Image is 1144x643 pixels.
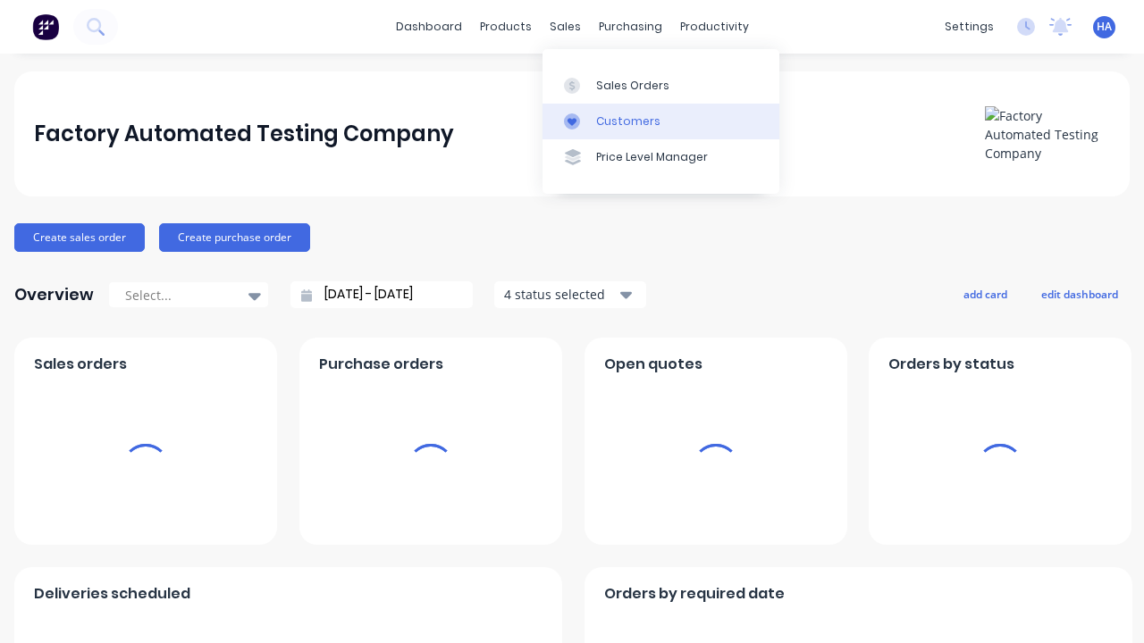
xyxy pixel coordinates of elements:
[471,13,541,40] div: products
[34,583,190,605] span: Deliveries scheduled
[387,13,471,40] a: dashboard
[596,78,669,94] div: Sales Orders
[604,354,702,375] span: Open quotes
[936,13,1003,40] div: settings
[596,113,660,129] div: Customers
[543,67,779,103] a: Sales Orders
[504,285,617,304] div: 4 status selected
[1030,282,1130,305] button: edit dashboard
[34,116,454,152] div: Factory Automated Testing Company
[543,104,779,139] a: Customers
[671,13,758,40] div: productivity
[1097,19,1112,35] span: HA
[952,282,1019,305] button: add card
[319,354,443,375] span: Purchase orders
[494,281,646,308] button: 4 status selected
[985,106,1110,163] img: Factory Automated Testing Company
[541,13,590,40] div: sales
[14,277,94,313] div: Overview
[14,223,145,252] button: Create sales order
[159,223,310,252] button: Create purchase order
[34,354,127,375] span: Sales orders
[543,139,779,175] a: Price Level Manager
[596,149,708,165] div: Price Level Manager
[590,13,671,40] div: purchasing
[604,583,785,605] span: Orders by required date
[888,354,1014,375] span: Orders by status
[32,13,59,40] img: Factory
